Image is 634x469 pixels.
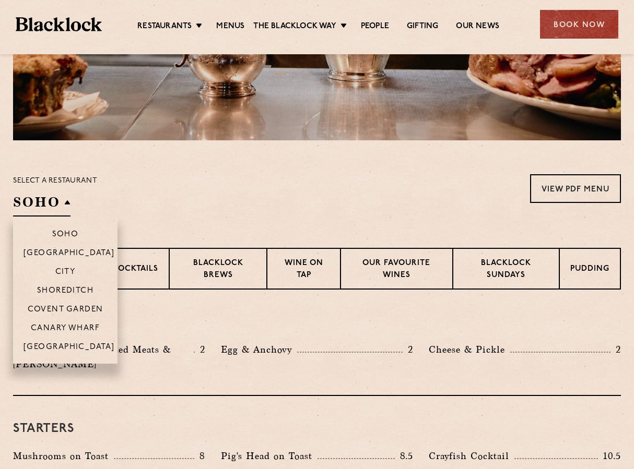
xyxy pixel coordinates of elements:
[464,258,548,282] p: Blacklock Sundays
[540,10,618,39] div: Book Now
[13,193,71,217] h2: SOHO
[407,21,438,33] a: Gifting
[610,343,621,356] p: 2
[598,449,621,463] p: 10.5
[403,343,413,356] p: 2
[16,17,102,32] img: BL_Textured_Logo-footer-cropped.svg
[278,258,329,282] p: Wine on Tap
[112,263,158,276] p: Cocktails
[221,449,318,463] p: Pig's Head on Toast
[195,343,205,356] p: 2
[570,263,609,276] p: Pudding
[216,21,244,33] a: Menus
[13,316,621,329] h3: Pre Chop Bites
[137,21,192,33] a: Restaurants
[429,342,510,357] p: Cheese & Pickle
[28,305,103,316] p: Covent Garden
[429,449,514,463] p: Crayfish Cocktail
[530,174,621,203] a: View PDF Menu
[221,342,297,357] p: Egg & Anchovy
[456,21,499,33] a: Our News
[351,258,442,282] p: Our favourite wines
[395,449,414,463] p: 8.5
[253,21,336,33] a: The Blacklock Way
[13,422,621,436] h3: Starters
[13,449,114,463] p: Mushrooms on Toast
[52,230,79,240] p: Soho
[31,324,100,334] p: Canary Wharf
[180,258,256,282] p: Blacklock Brews
[24,343,115,353] p: [GEOGRAPHIC_DATA]
[24,249,115,259] p: [GEOGRAPHIC_DATA]
[361,21,389,33] a: People
[37,286,94,297] p: Shoreditch
[55,268,76,278] p: City
[194,449,205,463] p: 8
[13,174,97,188] p: Select a restaurant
